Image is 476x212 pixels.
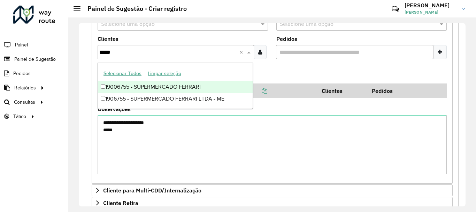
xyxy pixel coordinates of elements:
span: Clear all [239,48,245,56]
label: Clientes [98,35,118,43]
a: Contato Rápido [388,1,403,16]
div: Cliente para Recarga [92,5,453,184]
th: Clientes [317,83,367,98]
div: 1906755 - SUPERMERCADO FERRARI LTDA - ME [98,93,253,105]
span: Pedidos [13,70,31,77]
label: Pedidos [276,35,297,43]
button: Selecionar Todos [100,68,145,79]
span: Cliente Retira [103,200,138,206]
a: Copiar [245,87,267,94]
div: 19006755 - SUPERMERCADO FERRARI [98,81,253,93]
span: Cliente para Multi-CDD/Internalização [103,188,201,193]
ng-dropdown-panel: Options list [98,63,253,109]
span: Consultas [14,98,35,106]
h3: [PERSON_NAME] [405,2,457,9]
span: [PERSON_NAME] [405,9,457,15]
h2: Painel de Sugestão - Criar registro [80,5,187,13]
span: Painel [15,41,28,49]
th: Código Cliente [203,83,317,98]
span: Tático [13,113,26,120]
span: Relatórios [14,84,36,92]
label: Observações [98,105,131,113]
th: Pedidos [367,83,417,98]
button: Limpar seleção [145,68,184,79]
a: Cliente para Multi-CDD/Internalização [92,184,453,196]
a: Cliente Retira [92,197,453,209]
span: Painel de Sugestão [14,56,56,63]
